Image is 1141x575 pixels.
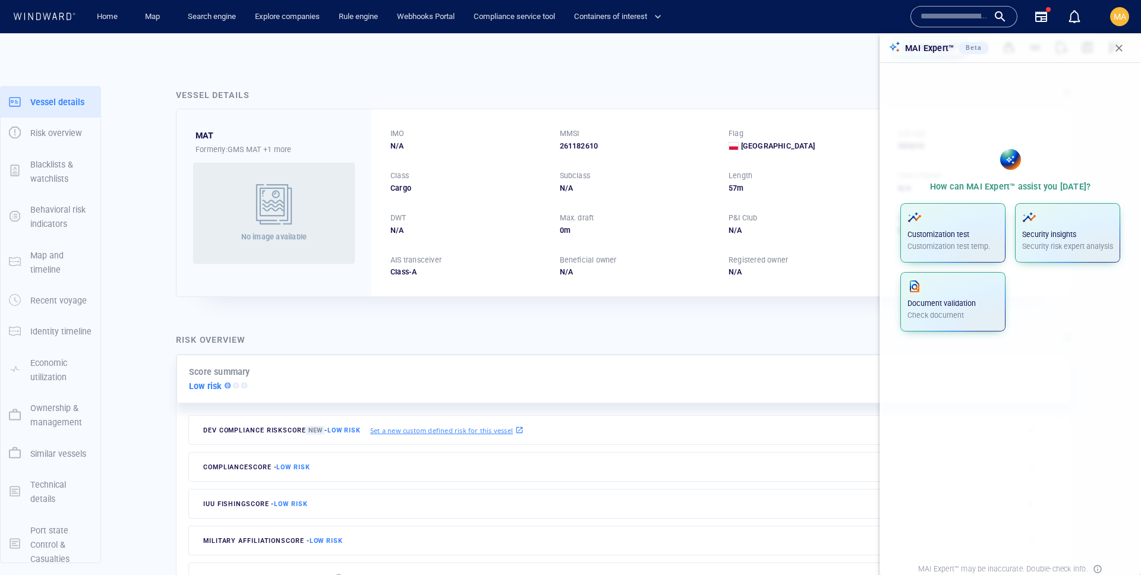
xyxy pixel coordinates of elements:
[560,170,591,181] p: Subclass
[900,272,1006,331] button: Document validationCheck document
[30,157,92,187] p: Blacklists & watchlists
[729,170,752,181] p: Length
[1,469,100,515] button: Technical details
[390,128,405,139] p: IMO
[560,213,594,223] p: Max. draft
[1015,203,1120,263] button: Security insightsSecurity risk expert analysis
[241,232,307,241] span: No image available
[203,426,361,435] span: Dev Compliance risk score -
[1022,241,1113,252] p: Security risk expert analysis
[1,409,100,421] a: Ownership & management
[729,213,758,223] p: P&I Club
[1,194,100,240] button: Behavioral risk indicators
[135,7,174,27] button: Map
[564,226,570,235] span: m
[1,538,100,549] a: Port state Control & Casualties
[1,347,100,393] button: Economic utilization
[390,255,442,266] p: AIS transceiver
[88,7,126,27] button: Home
[30,248,92,277] p: Map and timeline
[196,143,352,156] div: Formerly: GMS MAT
[741,141,815,151] span: [GEOGRAPHIC_DATA]
[1114,12,1126,21] span: MA
[189,365,250,379] p: Score summary
[729,225,884,236] div: N/A
[1,118,100,149] button: Risk overview
[1,295,100,306] a: Recent voyage
[1,393,100,438] button: Ownership & management
[203,500,308,508] span: IUU Fishing score -
[370,424,524,437] a: Set a new custom defined risk for this vessel
[1,165,100,176] a: Blacklists & watchlists
[30,523,92,567] p: Port state Control & Casualties
[30,203,92,232] p: Behavioral risk indicators
[30,324,92,339] p: Identity timeline
[203,537,343,545] span: military affiliation score -
[560,183,715,194] div: N/A
[1,127,100,138] a: Risk overview
[310,537,343,545] span: Low risk
[907,229,998,240] p: Customization test
[30,293,87,308] p: Recent voyage
[469,7,560,27] a: Compliance service tool
[1,240,100,286] button: Map and timeline
[306,426,324,435] span: New
[189,379,222,393] p: Low risk
[370,425,513,435] p: Set a new custom defined risk for this vessel
[196,128,214,143] div: MAT
[392,7,459,27] button: Webhooks Portal
[1108,5,1131,29] button: MA
[1090,522,1132,566] iframe: Chat
[1,211,100,222] a: Behavioral risk indicators
[1,447,100,459] a: Similar vessels
[1,285,100,316] button: Recent voyage
[390,170,409,181] p: Class
[560,128,579,139] p: MMSI
[334,7,383,27] button: Rule engine
[1,326,100,337] a: Identity timeline
[1,96,100,107] a: Vessel details
[183,7,241,27] a: Search engine
[1,364,100,375] a: Economic utilization
[1,149,100,195] button: Blacklists & watchlists
[30,95,84,109] p: Vessel details
[729,255,788,266] p: Registered owner
[560,141,715,151] div: 261182610
[390,225,546,236] div: N/A
[907,310,998,321] p: Check document
[176,88,250,102] div: Vessel details
[140,7,169,27] a: Map
[574,10,661,24] span: Containers of interest
[203,463,310,471] span: compliance score -
[176,333,245,347] div: Risk overview
[263,143,291,156] p: +1 more
[966,44,982,52] span: Beta
[276,463,310,471] span: Low risk
[900,203,1006,263] button: Customization testCustomization test temp.
[274,500,307,508] span: Low risk
[30,478,92,507] p: Technical details
[1022,229,1113,240] p: Security insights
[560,226,564,235] span: 0
[905,41,954,55] p: MAI Expert™
[30,126,82,140] p: Risk overview
[1067,10,1082,24] div: Notification center
[390,267,417,276] span: Class-A
[92,7,122,27] a: Home
[390,213,406,223] p: DWT
[1,87,100,118] button: Vessel details
[930,179,1091,194] p: How can MAI Expert™ assist you [DATE]?
[560,255,617,266] p: Beneficial owner
[569,7,672,27] button: Containers of interest
[30,401,92,430] p: Ownership & management
[729,128,743,139] p: Flag
[250,7,324,27] button: Explore companies
[1,515,100,575] button: Port state Control & Casualties
[1,485,100,497] a: Technical details
[729,267,884,277] div: N/A
[1,438,100,469] button: Similar vessels
[390,141,404,151] span: N/A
